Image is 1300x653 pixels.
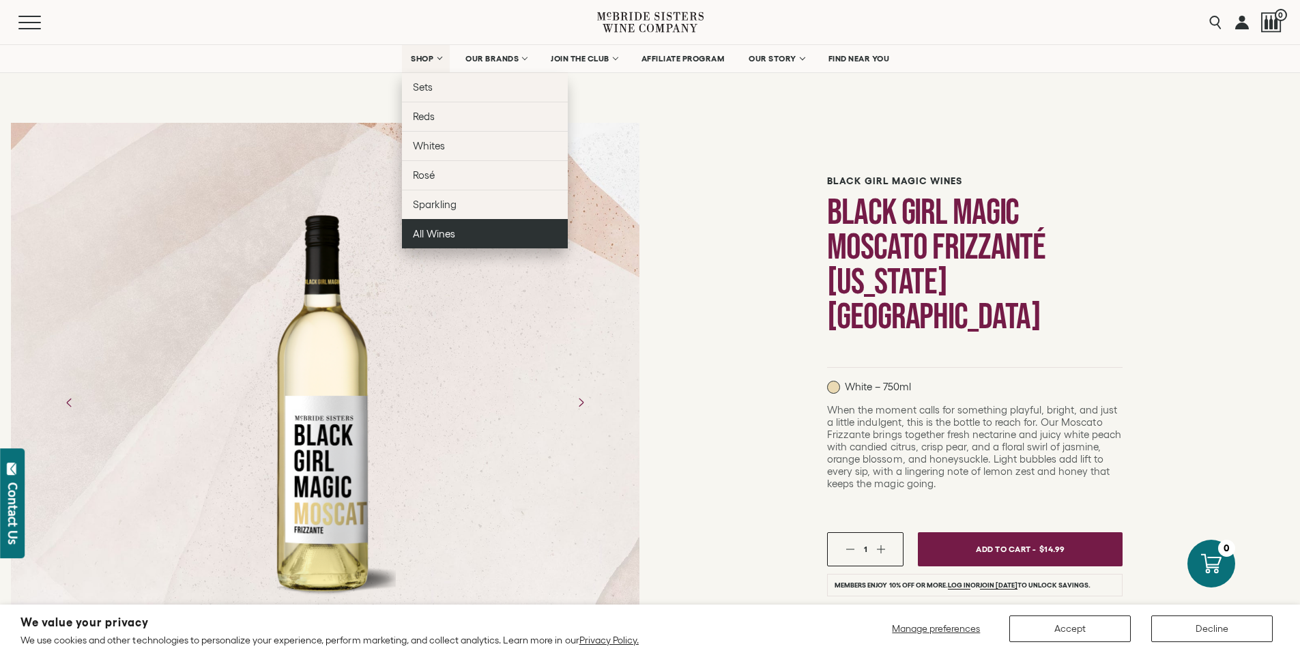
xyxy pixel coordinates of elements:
[402,131,568,160] a: Whites
[884,615,989,642] button: Manage preferences
[948,581,970,590] a: Log in
[52,385,87,420] button: Previous
[402,45,450,72] a: SHOP
[892,623,980,634] span: Manage preferences
[402,102,568,131] a: Reds
[457,45,535,72] a: OUR BRANDS
[6,482,20,545] div: Contact Us
[411,54,434,63] span: SHOP
[864,545,867,553] span: 1
[976,539,1036,559] span: Add To Cart -
[1275,9,1287,21] span: 0
[413,140,445,151] span: Whites
[740,45,813,72] a: OUR STORY
[1009,615,1131,642] button: Accept
[827,404,1121,489] span: When the moment calls for something playful, bright, and just a little indulgent, this is the bot...
[413,111,435,122] span: Reds
[413,81,433,93] span: Sets
[1151,615,1273,642] button: Decline
[18,16,68,29] button: Mobile Menu Trigger
[402,190,568,219] a: Sparkling
[633,45,734,72] a: AFFILIATE PROGRAM
[827,574,1123,596] li: Members enjoy 10% off or more. or to unlock savings.
[413,169,435,181] span: Rosé
[20,634,639,646] p: We use cookies and other technologies to personalize your experience, perform marketing, and coll...
[413,199,457,210] span: Sparkling
[402,160,568,190] a: Rosé
[579,635,639,645] a: Privacy Policy.
[542,45,626,72] a: JOIN THE CLUB
[563,385,598,420] button: Next
[551,54,609,63] span: JOIN THE CLUB
[20,617,639,628] h2: We value your privacy
[820,45,899,72] a: FIND NEAR YOU
[918,532,1123,566] button: Add To Cart - $14.99
[827,381,911,394] p: White – 750ml
[828,54,890,63] span: FIND NEAR YOU
[465,54,519,63] span: OUR BRANDS
[1218,540,1235,557] div: 0
[413,228,455,240] span: All Wines
[402,72,568,102] a: Sets
[749,54,796,63] span: OUR STORY
[402,219,568,248] a: All Wines
[827,195,1123,334] h1: Black Girl Magic Moscato Frizzanté [US_STATE] [GEOGRAPHIC_DATA]
[980,581,1017,590] a: join [DATE]
[641,54,725,63] span: AFFILIATE PROGRAM
[827,175,1123,187] h6: Black Girl Magic Wines
[1039,539,1065,559] span: $14.99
